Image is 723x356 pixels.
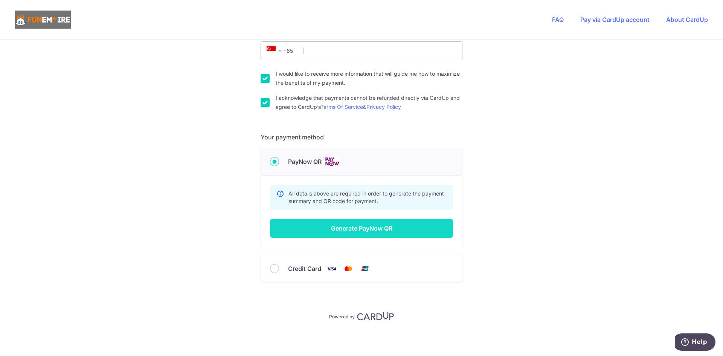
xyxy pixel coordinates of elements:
[288,190,444,204] span: All details above are required in order to generate the payment summary and QR code for payment.
[580,16,650,23] a: Pay via CardUp account
[288,157,322,166] span: PayNow QR
[270,157,453,167] div: PayNow QR Cards logo
[270,264,453,273] div: Credit Card Visa Mastercard Union Pay
[552,16,564,23] a: FAQ
[325,157,340,167] img: Cards logo
[276,93,462,112] label: I acknowledge that payments cannot be refunded directly via CardUp and agree to CardUp’s &
[270,219,453,238] button: Generate PayNow QR
[267,46,285,55] span: +65
[329,312,355,320] p: Powered by
[675,333,715,352] iframe: Opens a widget where you can find more information
[288,264,321,273] span: Credit Card
[320,104,363,110] a: Terms Of Service
[276,69,462,87] label: I would like to receive more information that will guide me how to maximize the benefits of my pa...
[264,46,298,55] span: +65
[341,264,356,273] img: Mastercard
[357,312,394,321] img: CardUp
[324,264,339,273] img: Visa
[366,104,401,110] a: Privacy Policy
[666,16,708,23] a: About CardUp
[357,264,372,273] img: Union Pay
[261,133,462,142] h5: Your payment method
